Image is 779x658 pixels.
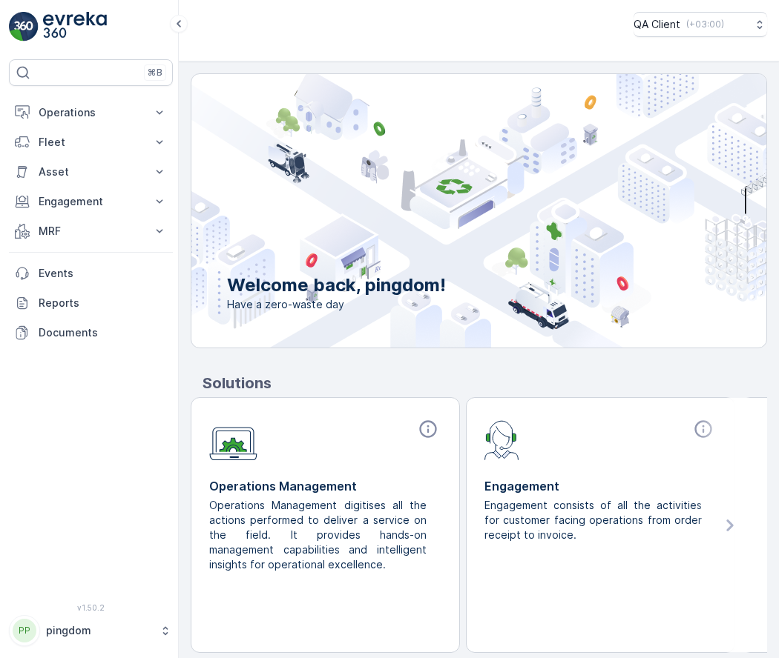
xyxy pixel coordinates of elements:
p: ⌘B [148,67,162,79]
p: MRF [39,224,143,239]
p: Reports [39,296,167,310]
img: module-icon [484,419,519,460]
p: Operations Management digitises all the actions performed to deliver a service on the field. It p... [209,498,430,572]
p: Operations Management [209,477,441,495]
button: Engagement [9,187,173,216]
p: Solutions [203,372,767,394]
button: QA Client(+03:00) [634,12,767,37]
p: Welcome back, pingdom! [227,273,446,297]
span: v 1.50.2 [9,603,173,612]
img: module-icon [209,419,257,461]
button: MRF [9,216,173,246]
p: Events [39,266,167,281]
button: Fleet [9,127,173,157]
img: logo_light-DOdMpM7g.png [43,12,107,41]
a: Documents [9,318,173,348]
img: logo [9,12,39,41]
a: Events [9,259,173,288]
p: Fleet [39,135,143,150]
img: city illustration [125,74,766,348]
p: QA Client [634,17,680,32]
p: Engagement [39,194,143,209]
button: Asset [9,157,173,187]
p: ( +03:00 ) [686,19,724,30]
p: Engagement [484,477,717,495]
button: Operations [9,98,173,127]
div: PP [13,619,36,642]
p: Asset [39,164,143,179]
p: Operations [39,105,143,120]
a: Reports [9,288,173,318]
p: Documents [39,325,167,340]
button: PPpingdom [9,615,173,646]
p: Engagement consists of all the activities for customer facing operations from order receipt to in... [484,498,705,542]
span: Have a zero-waste day [227,297,446,312]
p: pingdom [46,623,152,638]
